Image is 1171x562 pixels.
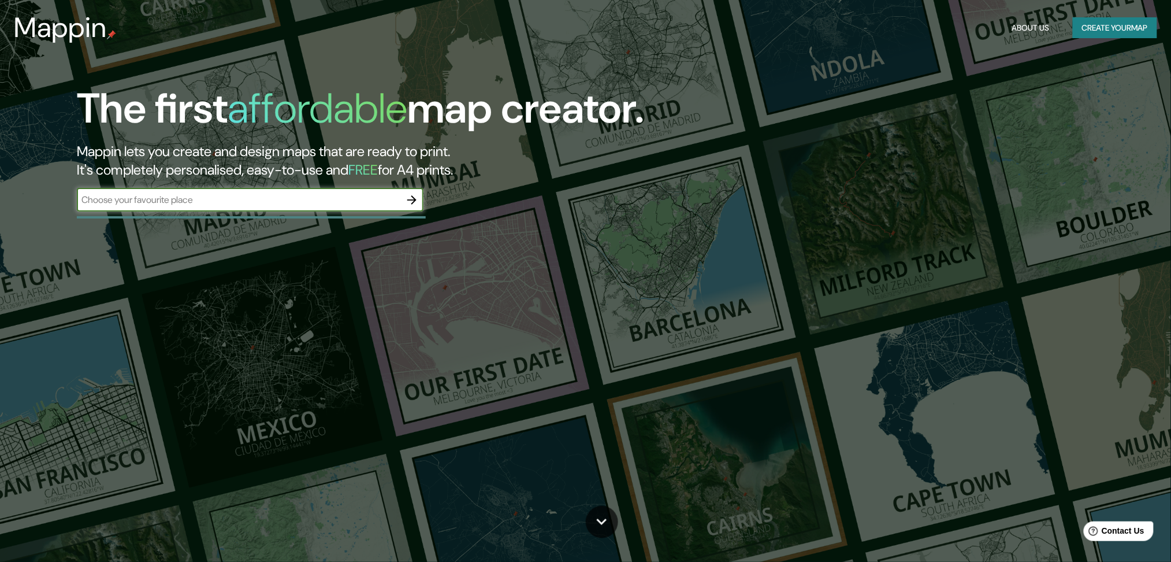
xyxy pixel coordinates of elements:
[1068,517,1158,549] iframe: Help widget launcher
[228,82,407,135] h1: affordable
[77,142,663,179] h2: Mappin lets you create and design maps that are ready to print. It's completely personalised, eas...
[14,12,107,44] h3: Mappin
[107,30,116,39] img: mappin-pin
[348,161,378,179] h5: FREE
[77,84,644,142] h1: The first map creator.
[77,193,400,206] input: Choose your favourite place
[1008,17,1054,39] button: About Us
[1073,17,1157,39] button: Create yourmap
